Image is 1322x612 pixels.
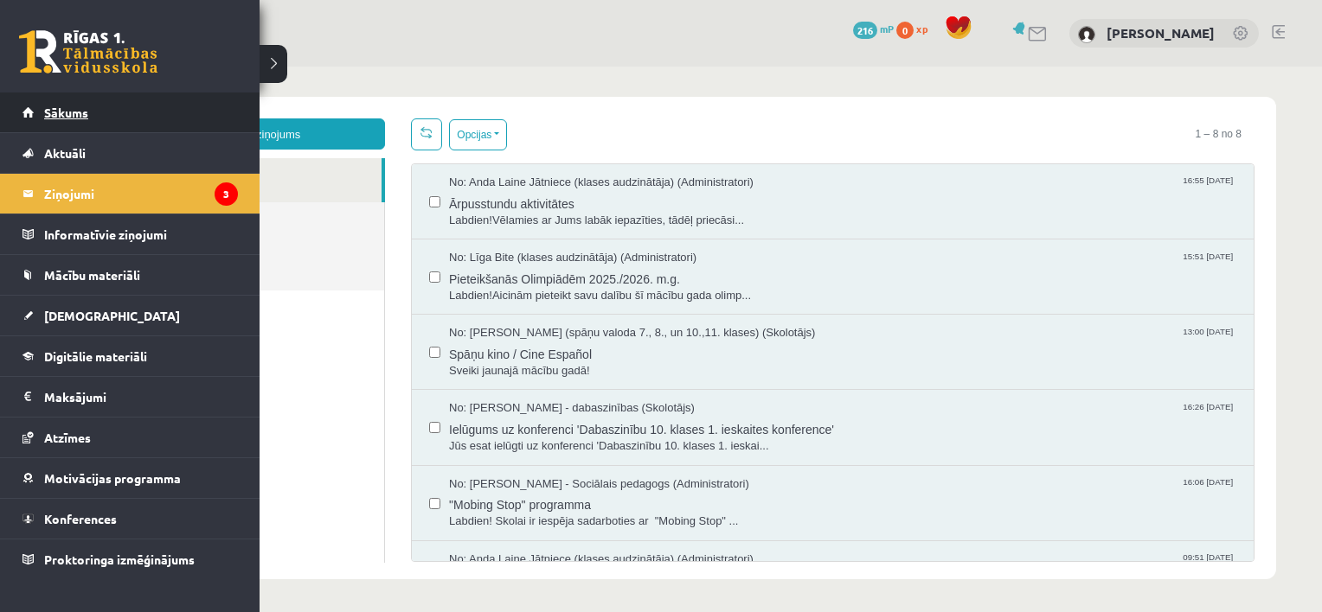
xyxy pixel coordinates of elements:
[44,308,180,323] span: [DEMOGRAPHIC_DATA]
[380,410,1167,463] a: No: [PERSON_NAME] - Sociālais pedagogs (Administratori) 16:06 [DATE] "Mobing Stop" programma Labd...
[896,22,914,39] span: 0
[22,377,238,417] a: Maksājumi
[22,174,238,214] a: Ziņojumi3
[44,430,91,445] span: Atzīmes
[880,22,894,35] span: mP
[1107,24,1215,41] a: [PERSON_NAME]
[1110,183,1167,196] span: 15:51 [DATE]
[380,296,1167,313] span: Sveiki jaunajā mācību gadā!
[52,52,316,83] a: Jauns ziņojums
[1110,108,1167,121] span: 16:55 [DATE]
[380,372,1167,388] span: Jūs esat ielūgti uz konferenci 'Dabaszinību 10. klases 1. ieskai...
[1110,258,1167,271] span: 13:00 [DATE]
[22,92,238,132] a: Sākums
[44,470,181,486] span: Motivācijas programma
[380,275,1167,296] span: Spāņu kino / Cine Español
[44,105,88,120] span: Sākums
[380,410,680,426] span: No: [PERSON_NAME] - Sociālais pedagogs (Administratori)
[1110,334,1167,347] span: 16:26 [DATE]
[52,92,312,136] a: Ienākošie
[1110,410,1167,423] span: 16:06 [DATE]
[380,183,627,200] span: No: Līga Bite (klases audzinātāja) (Administratori)
[215,182,238,206] i: 3
[22,214,238,254] a: Informatīvie ziņojumi
[380,350,1167,372] span: Ielūgums uz konferenci 'Dabaszinību 10. klases 1. ieskaites konference'
[44,267,140,283] span: Mācību materiāli
[380,334,1167,387] a: No: [PERSON_NAME] - dabaszinības (Skolotājs) 16:26 [DATE] Ielūgums uz konferenci 'Dabaszinību 10....
[380,108,1167,162] a: No: Anda Laine Jātniece (klases audzinātāja) (Administratori) 16:55 [DATE] Ārpusstundu aktivitāte...
[380,258,746,275] span: No: [PERSON_NAME] (spāņu valoda 7., 8., un 10.,11. klases) (Skolotājs)
[916,22,927,35] span: xp
[380,334,626,350] span: No: [PERSON_NAME] - dabaszinības (Skolotājs)
[22,539,238,579] a: Proktoringa izmēģinājums
[44,174,238,214] legend: Ziņojumi
[22,418,238,457] a: Atzīmes
[22,458,238,498] a: Motivācijas programma
[22,336,238,376] a: Digitālie materiāli
[44,145,86,161] span: Aktuāli
[44,551,195,567] span: Proktoringa izmēģinājums
[1110,485,1167,498] span: 09:51 [DATE]
[380,183,1167,237] a: No: Līga Bite (klases audzinātāja) (Administratori) 15:51 [DATE] Pieteikšanās Olimpiādēm 2025./20...
[380,108,684,124] span: No: Anda Laine Jātniece (klases audzinātāja) (Administratori)
[44,377,238,417] legend: Maksājumi
[380,258,1167,312] a: No: [PERSON_NAME] (spāņu valoda 7., 8., un 10.,11. klases) (Skolotājs) 13:00 [DATE] Spāņu kino / ...
[896,22,936,35] a: 0 xp
[19,30,157,73] a: Rīgas 1. Tālmācības vidusskola
[44,214,238,254] legend: Informatīvie ziņojumi
[380,221,1167,238] span: Labdien!Aicinām pieteikt savu dalību šī mācību gada olimp...
[853,22,877,39] span: 216
[380,485,1167,539] a: No: Anda Laine Jātniece (klases audzinātāja) (Administratori) 09:51 [DATE]
[380,425,1167,447] span: "Mobing Stop" programma
[22,296,238,335] a: [DEMOGRAPHIC_DATA]
[44,348,147,364] span: Digitālie materiāli
[22,499,238,539] a: Konferences
[1113,52,1185,83] span: 1 – 8 no 8
[52,136,315,180] a: Nosūtītie
[380,485,684,501] span: No: Anda Laine Jātniece (klases audzinātāja) (Administratori)
[380,53,438,84] button: Opcijas
[52,180,315,224] a: Dzēstie
[22,133,238,173] a: Aktuāli
[44,511,117,526] span: Konferences
[22,255,238,295] a: Mācību materiāli
[853,22,894,35] a: 216 mP
[1078,26,1095,43] img: Krista Ivonna Miljone
[380,447,1167,463] span: Labdien! Skolai ir iespēja sadarboties ar "Mobing Stop" ...
[380,146,1167,163] span: Labdien!Vēlamies ar Jums labāk iepazīties, tādēļ priecāsi...
[380,200,1167,221] span: Pieteikšanās Olimpiādēm 2025./2026. m.g.
[380,124,1167,146] span: Ārpusstundu aktivitātes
